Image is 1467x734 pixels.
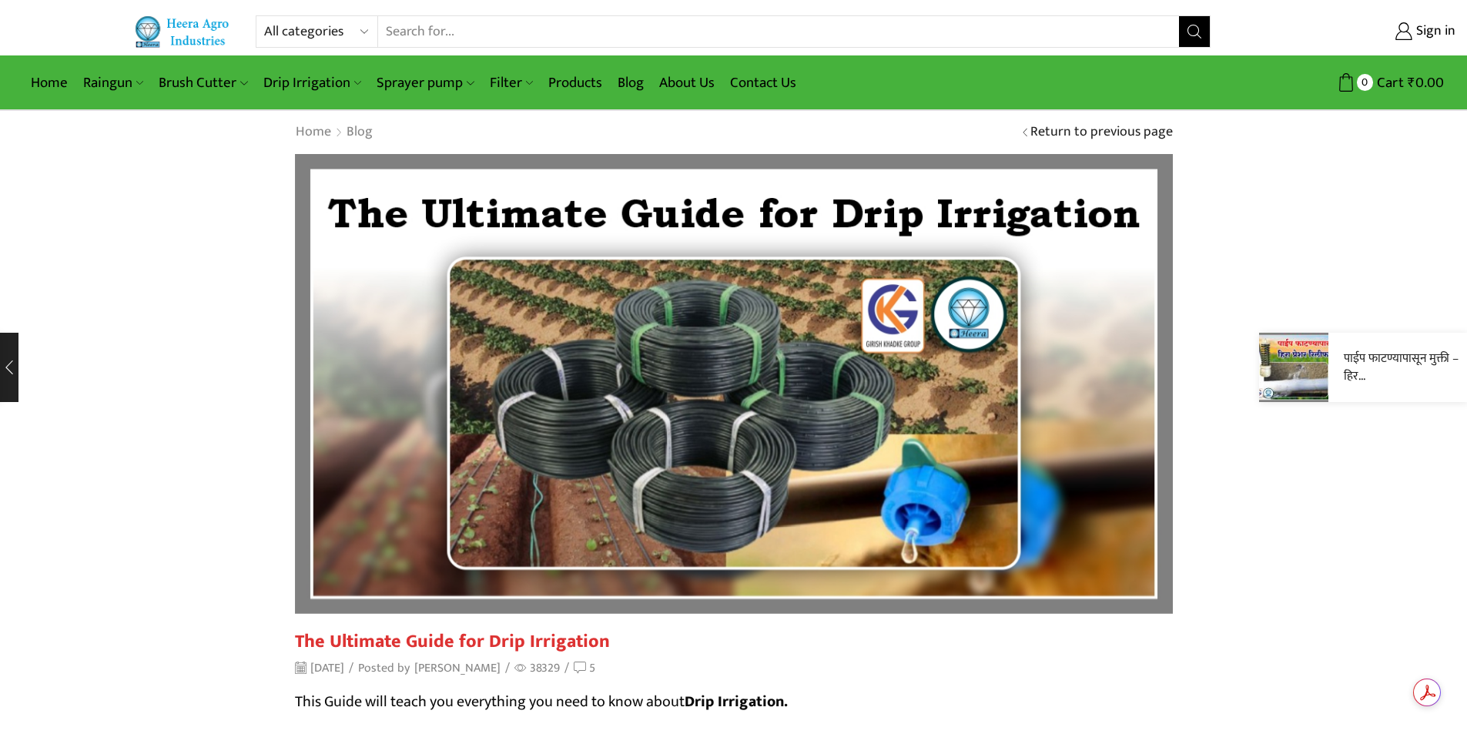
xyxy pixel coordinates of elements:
[151,65,255,101] a: Brush Cutter
[541,65,610,101] a: Products
[574,659,595,677] a: 5
[505,659,510,677] span: /
[369,65,481,101] a: Sprayer pump
[295,659,344,677] time: [DATE]
[514,659,560,677] span: 38329
[295,122,332,142] a: Home
[1357,74,1373,90] span: 0
[295,689,1173,714] p: This Guide will teach you everything you need to know about
[23,65,75,101] a: Home
[1344,350,1463,385] a: पाईप फाटण्यापासून मुक्ती – हिर...
[349,659,353,677] span: /
[1030,122,1173,142] a: Return to previous page
[1234,18,1455,45] a: Sign in
[564,659,569,677] span: /
[1259,333,1328,402] img: पाईप फाटण्यापासून मुक्ती – हिरा प्रेशर रिलीफ व्हॉल्व !
[1408,71,1415,95] span: ₹
[256,65,369,101] a: Drip Irrigation
[1408,71,1444,95] bdi: 0.00
[610,65,651,101] a: Blog
[1226,69,1444,97] a: 0 Cart ₹0.00
[295,659,595,677] div: Posted by
[1373,72,1404,93] span: Cart
[1179,16,1210,47] button: Search button
[75,65,151,101] a: Raingun
[295,631,1173,653] h2: The Ultimate Guide for Drip Irrigation
[482,65,541,101] a: Filter
[346,122,373,142] a: Blog
[378,16,1180,47] input: Search for...
[722,65,804,101] a: Contact Us
[589,658,595,678] span: 5
[685,689,788,715] strong: Drip Irrigation.
[651,65,722,101] a: About Us
[295,154,1173,614] img: ulimate guide for drip irrigation
[1412,22,1455,42] span: Sign in
[414,659,501,677] a: [PERSON_NAME]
